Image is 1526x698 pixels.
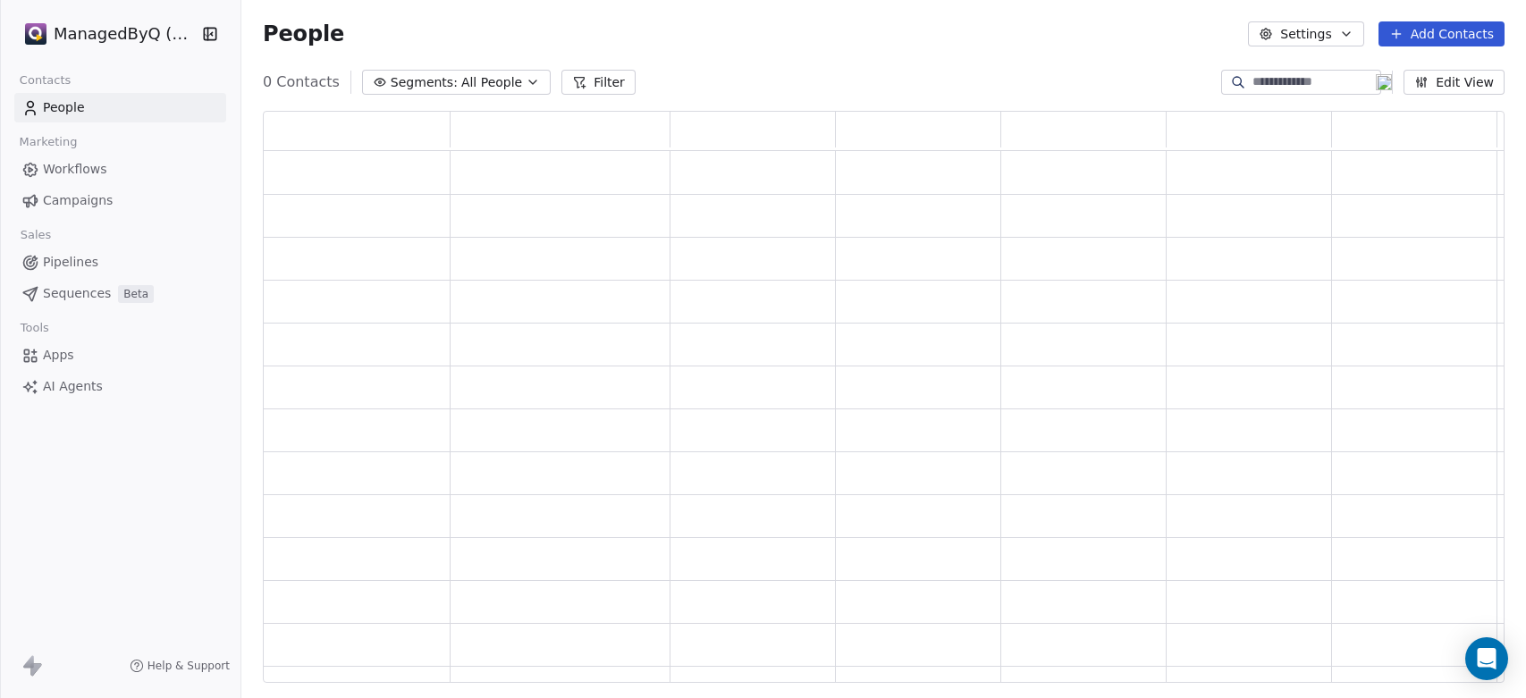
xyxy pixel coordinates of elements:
span: Pipelines [43,253,98,272]
span: Sequences [43,284,111,303]
button: ManagedByQ (FZE) [21,19,190,49]
span: Workflows [43,160,107,179]
a: Pipelines [14,248,226,277]
span: Sales [13,222,59,248]
button: Filter [561,70,636,95]
a: Help & Support [130,659,230,673]
img: Stripe.png [25,23,46,45]
button: Add Contacts [1378,21,1505,46]
span: Contacts [12,67,79,94]
span: ManagedByQ (FZE) [54,22,197,46]
span: Segments: [391,73,458,92]
a: Apps [14,341,226,370]
button: Settings [1248,21,1363,46]
span: Campaigns [43,191,113,210]
span: Marketing [12,129,85,156]
a: SequencesBeta [14,279,226,308]
span: Beta [118,285,154,303]
a: Workflows [14,155,226,184]
a: People [14,93,226,122]
a: AI Agents [14,372,226,401]
span: People [43,98,85,117]
div: Open Intercom Messenger [1465,637,1508,680]
img: 19.png [1376,74,1392,90]
span: 0 Contacts [263,71,340,93]
span: Apps [43,346,74,365]
span: Tools [13,315,56,341]
span: AI Agents [43,377,103,396]
span: Help & Support [148,659,230,673]
span: All People [461,73,522,92]
a: Campaigns [14,186,226,215]
button: Edit View [1404,70,1505,95]
span: People [263,21,344,47]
